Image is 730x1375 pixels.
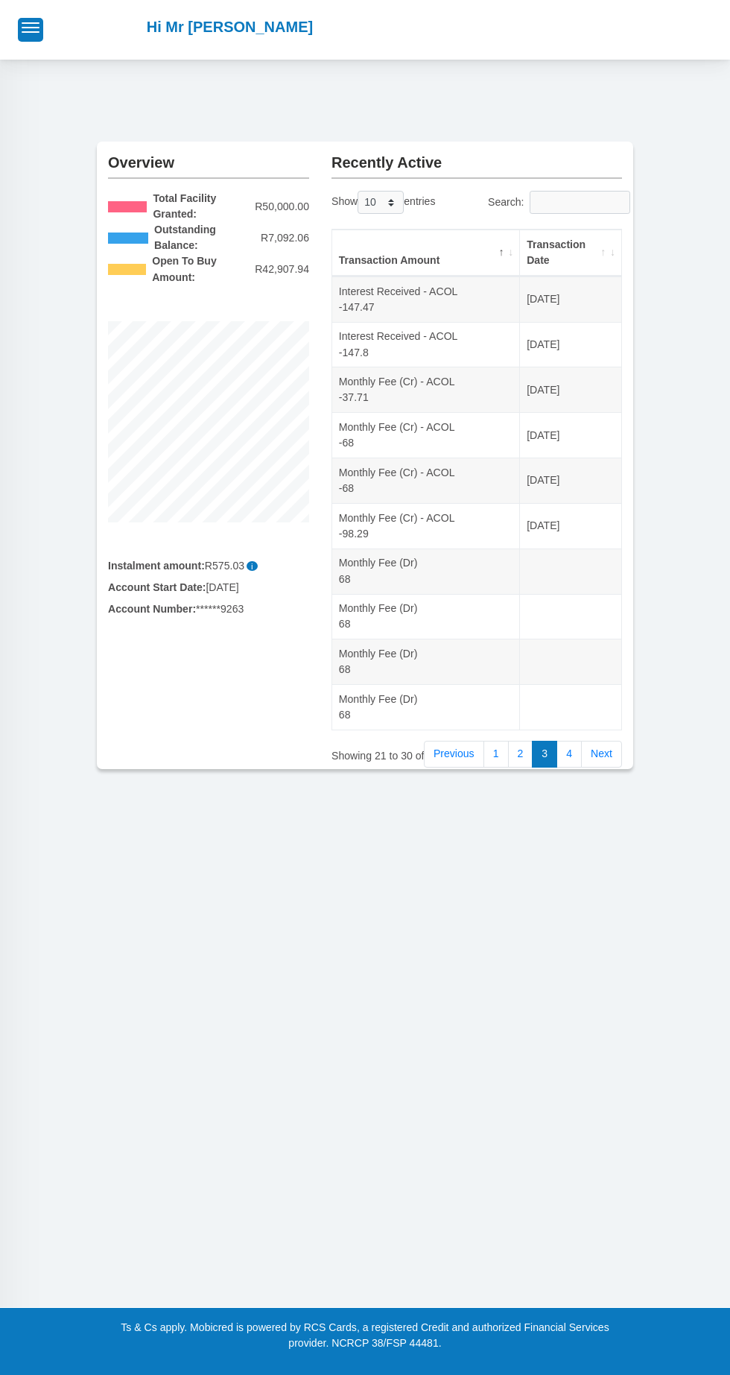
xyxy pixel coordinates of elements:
a: 1 [483,741,509,768]
td: Monthly Fee (Cr) - ACOL -98.29 [332,503,520,549]
a: 3 [532,741,557,768]
a: 2 [508,741,533,768]
td: Monthly Fee (Dr) 68 [332,594,520,639]
h2: Recently Active [331,142,622,171]
span: R42,907.94 [255,262,309,277]
div: [DATE] [97,580,320,595]
div: R575.03 [108,558,309,574]
td: [DATE] [520,412,621,458]
th: Transaction Amount: activate to sort column descending [332,230,520,276]
span: R50,000.00 [255,199,309,215]
td: Monthly Fee (Dr) 68 [332,549,520,594]
span: R7,092.06 [261,230,309,246]
b: Account Start Date: [108,581,206,593]
td: Monthly Fee (Dr) 68 [332,684,520,730]
b: Instalment amount: [108,560,205,572]
h2: Hi Mr [PERSON_NAME] [147,18,313,36]
a: 4 [556,741,582,768]
p: Ts & Cs apply. Mobicred is powered by RCS Cards, a registered Credit and authorized Financial Ser... [108,1320,622,1351]
select: Showentries [358,191,404,214]
label: Show entries [331,191,435,214]
h2: Overview [108,142,309,171]
td: Monthly Fee (Dr) 68 [332,639,520,684]
td: [DATE] [520,458,621,503]
td: Monthly Fee (Cr) - ACOL -68 [332,458,520,503]
a: Previous [424,741,484,768]
td: Interest Received - ACOL -147.47 [332,276,520,322]
b: Account Number: [108,603,196,615]
td: [DATE] [520,322,621,367]
td: Interest Received - ACOL -147.8 [332,322,520,367]
span: i [247,561,258,571]
b: Open To Buy Amount: [152,253,246,285]
a: Next [581,741,622,768]
th: Transaction Date: activate to sort column ascending [520,230,621,276]
label: Search: [488,191,622,214]
td: [DATE] [520,503,621,549]
b: Outstanding Balance: [154,222,252,253]
input: Search: [530,191,630,214]
td: [DATE] [520,276,621,322]
div: Showing 21 to 30 of 34 entries [331,739,439,764]
td: Monthly Fee (Cr) - ACOL -37.71 [332,367,520,412]
td: Monthly Fee (Cr) - ACOL -68 [332,412,520,458]
b: Total Facility Granted: [153,191,249,222]
td: [DATE] [520,367,621,412]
